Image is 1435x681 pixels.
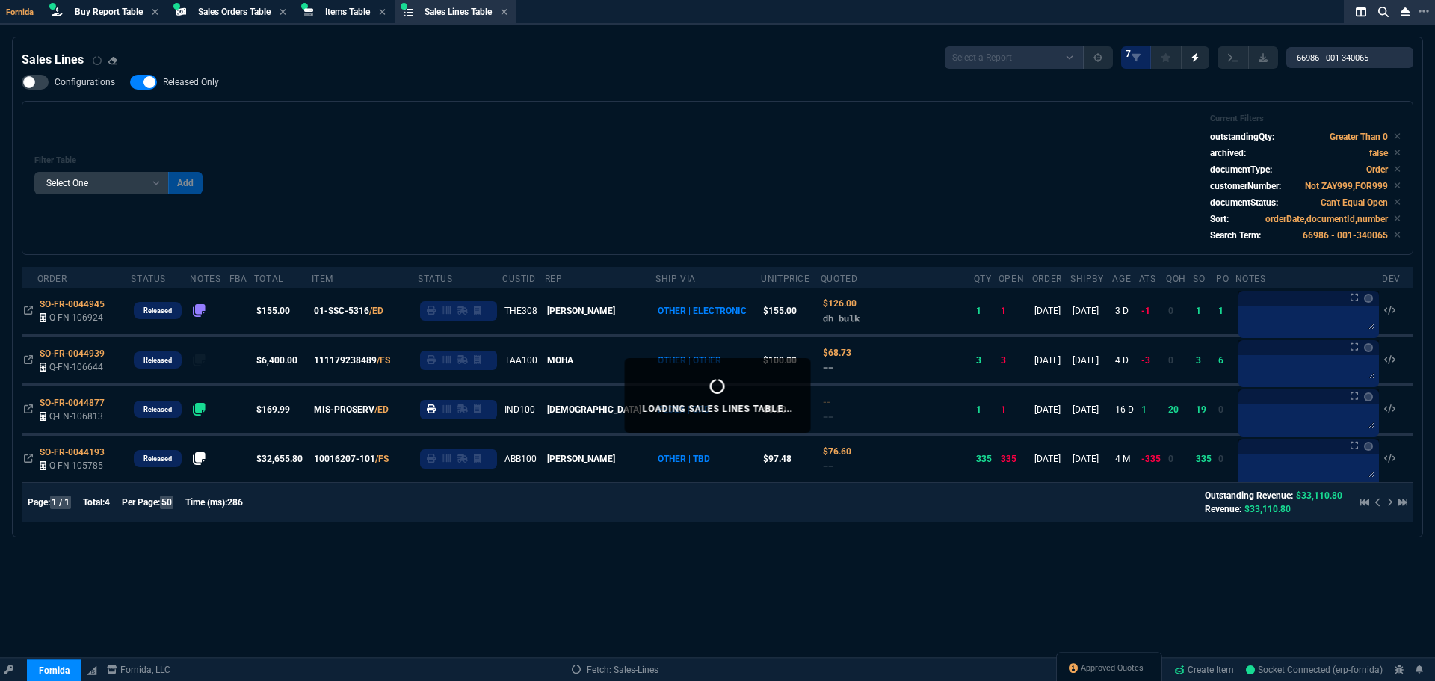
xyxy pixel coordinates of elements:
[102,663,175,677] a: msbcCompanyName
[1168,659,1240,681] a: Create Item
[1210,196,1278,209] p: documentStatus:
[1395,3,1416,21] nx-icon: Close Workbench
[34,155,203,166] h6: Filter Table
[1126,48,1131,60] span: 7
[1321,197,1388,208] code: Can't Equal Open
[198,7,271,17] span: Sales Orders Table
[1210,163,1272,176] p: documentType:
[501,7,507,19] nx-icon: Close Tab
[1350,3,1372,21] nx-icon: Split Panels
[227,497,243,508] span: 286
[280,7,286,19] nx-icon: Close Tab
[75,7,143,17] span: Buy Report Table
[185,497,227,508] span: Time (ms):
[325,7,370,17] span: Items Table
[1303,230,1388,241] code: 66986 - 001-340065
[1372,3,1395,21] nx-icon: Search
[22,51,84,69] h4: Sales Lines
[1205,490,1293,501] span: Outstanding Revenue:
[1246,665,1383,675] span: Socket Connected (erp-fornida)
[1210,212,1229,226] p: Sort:
[1366,164,1388,175] code: Order
[425,7,492,17] span: Sales Lines Table
[1286,47,1413,68] input: Search
[1246,663,1383,677] a: wyUfpK0DjQxK7Vo_AAAK
[1419,4,1429,19] nx-icon: Open New Tab
[1210,114,1401,124] h6: Current Filters
[160,496,173,509] span: 50
[6,7,40,17] span: Fornida
[152,7,158,19] nx-icon: Close Tab
[1210,147,1246,160] p: archived:
[28,497,50,508] span: Page:
[1081,662,1144,674] span: Approved Quotes
[379,7,386,19] nx-icon: Close Tab
[1205,504,1241,514] span: Revenue:
[1369,148,1388,158] code: false
[105,497,110,508] span: 4
[1210,179,1281,193] p: customerNumber:
[50,496,71,509] span: 1 / 1
[572,663,658,677] a: Fetch: Sales-Lines
[122,497,160,508] span: Per Page:
[1296,490,1342,501] span: $33,110.80
[1305,181,1388,191] code: Not ZAY999,FOR999
[1210,130,1274,144] p: outstandingQty:
[1330,132,1388,142] code: Greater Than 0
[1265,214,1388,224] code: orderDate,documentId,number
[83,497,105,508] span: Total:
[643,403,793,415] p: Loading Sales Lines Table...
[163,76,219,88] span: Released Only
[1210,229,1261,242] p: Search Term:
[1244,504,1291,514] span: $33,110.80
[55,76,115,88] span: Configurations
